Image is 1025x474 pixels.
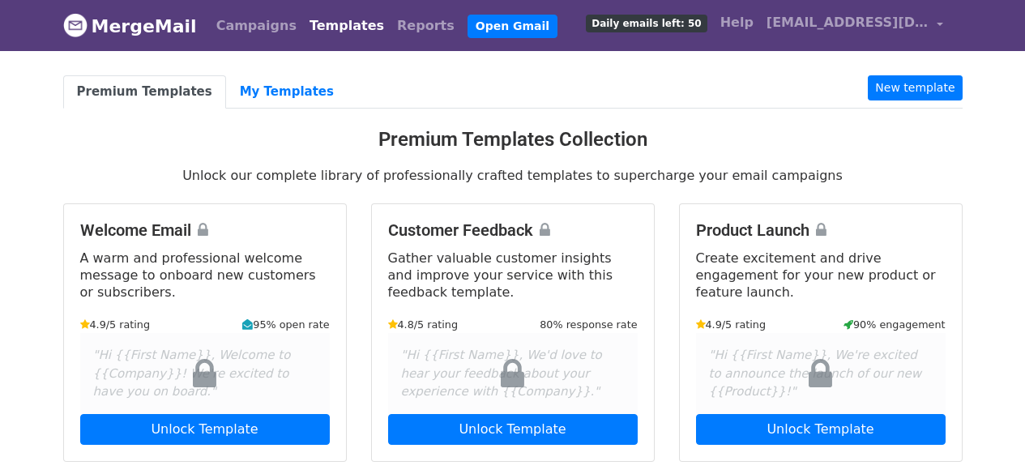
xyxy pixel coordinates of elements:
h4: Customer Feedback [388,220,638,240]
small: 4.9/5 rating [80,317,151,332]
a: Premium Templates [63,75,226,109]
div: "Hi {{First Name}}, We're excited to announce the launch of our new {{Product}}!" [696,333,946,414]
span: Daily emails left: 50 [586,15,707,32]
h3: Premium Templates Collection [63,128,963,152]
a: Unlock Template [80,414,330,445]
a: Unlock Template [388,414,638,445]
h4: Product Launch [696,220,946,240]
p: Unlock our complete library of professionally crafted templates to supercharge your email campaigns [63,167,963,184]
a: New template [868,75,962,100]
small: 90% engagement [843,317,946,332]
p: Create excitement and drive engagement for your new product or feature launch. [696,250,946,301]
a: Open Gmail [468,15,557,38]
h4: Welcome Email [80,220,330,240]
small: 4.9/5 rating [696,317,767,332]
small: 95% open rate [242,317,329,332]
a: Help [714,6,760,39]
a: MergeMail [63,9,197,43]
small: 80% response rate [540,317,637,332]
a: Templates [303,10,391,42]
div: "Hi {{First Name}}, We'd love to hear your feedback about your experience with {{Company}}." [388,333,638,414]
a: My Templates [226,75,348,109]
a: Reports [391,10,461,42]
a: [EMAIL_ADDRESS][DOMAIN_NAME] [760,6,950,45]
img: MergeMail logo [63,13,88,37]
p: Gather valuable customer insights and improve your service with this feedback template. [388,250,638,301]
small: 4.8/5 rating [388,317,459,332]
div: "Hi {{First Name}}, Welcome to {{Company}}! We're excited to have you on board." [80,333,330,414]
span: [EMAIL_ADDRESS][DOMAIN_NAME] [767,13,929,32]
a: Daily emails left: 50 [579,6,713,39]
a: Campaigns [210,10,303,42]
a: Unlock Template [696,414,946,445]
p: A warm and professional welcome message to onboard new customers or subscribers. [80,250,330,301]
